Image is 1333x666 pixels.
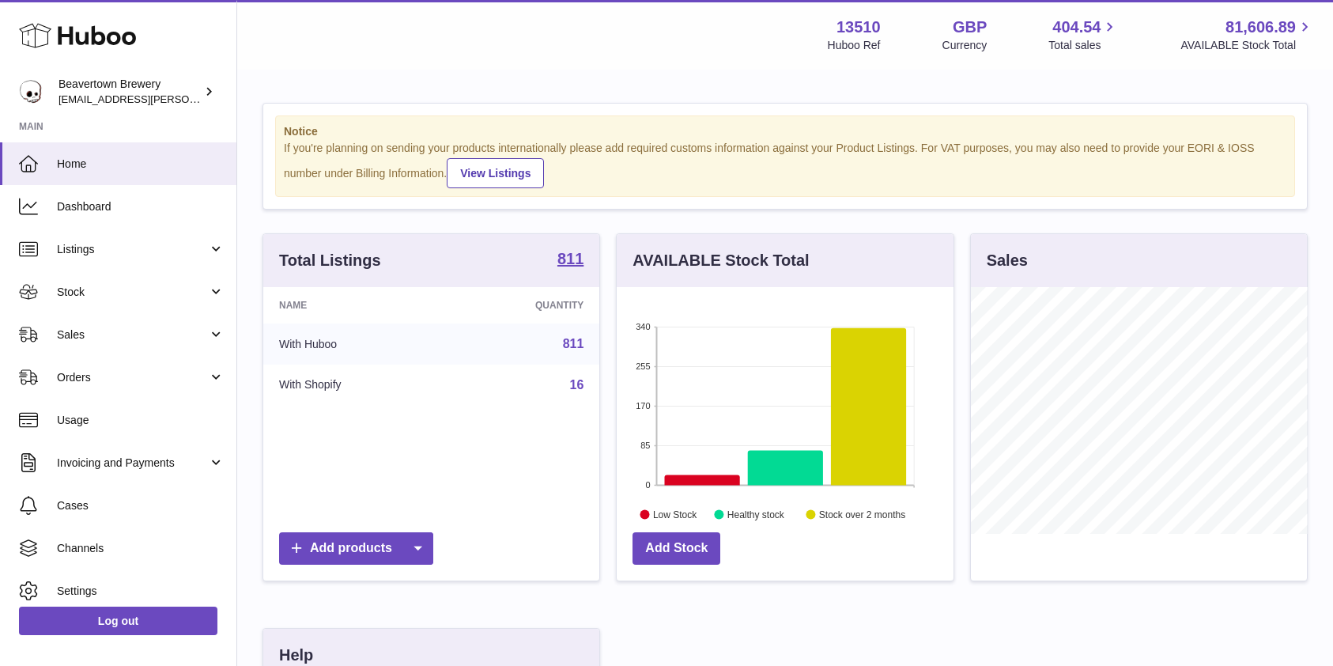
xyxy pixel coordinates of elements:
[636,322,650,331] text: 340
[1180,38,1314,53] span: AVAILABLE Stock Total
[57,498,225,513] span: Cases
[828,38,881,53] div: Huboo Ref
[563,337,584,350] a: 811
[57,584,225,599] span: Settings
[636,361,650,371] text: 255
[942,38,987,53] div: Currency
[57,285,208,300] span: Stock
[641,441,651,450] text: 85
[57,413,225,428] span: Usage
[636,401,650,411] text: 170
[819,509,905,520] text: Stock over 2 months
[653,509,697,520] text: Low Stock
[1048,38,1119,53] span: Total sales
[1052,17,1101,38] span: 404.54
[1180,17,1314,53] a: 81,606.89 AVAILABLE Stock Total
[57,370,208,385] span: Orders
[836,17,881,38] strong: 13510
[279,645,313,666] h3: Help
[57,157,225,172] span: Home
[953,17,987,38] strong: GBP
[57,327,208,342] span: Sales
[57,456,208,471] span: Invoicing and Payments
[646,480,651,490] text: 0
[263,365,444,406] td: With Shopify
[284,141,1286,188] div: If you're planning on sending your products internationally please add required customs informati...
[633,250,809,271] h3: AVAILABLE Stock Total
[987,250,1028,271] h3: Sales
[444,287,599,324] th: Quantity
[263,287,444,324] th: Name
[57,541,225,556] span: Channels
[57,242,208,257] span: Listings
[1048,17,1119,53] a: 404.54 Total sales
[1225,17,1296,38] span: 81,606.89
[19,80,43,104] img: kit.lowe@beavertownbrewery.co.uk
[633,532,720,565] a: Add Stock
[570,378,584,392] a: 16
[263,324,444,365] td: With Huboo
[279,250,381,271] h3: Total Listings
[57,199,225,214] span: Dashboard
[284,124,1286,139] strong: Notice
[447,158,544,188] a: View Listings
[19,607,217,635] a: Log out
[279,532,433,565] a: Add products
[59,77,201,107] div: Beavertown Brewery
[557,251,583,267] strong: 811
[727,509,785,520] text: Healthy stock
[59,93,317,105] span: [EMAIL_ADDRESS][PERSON_NAME][DOMAIN_NAME]
[557,251,583,270] a: 811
